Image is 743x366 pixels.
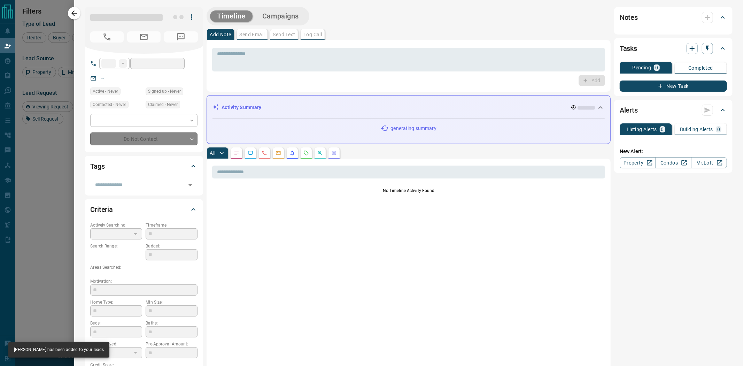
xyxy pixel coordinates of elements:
h2: Tags [90,161,105,172]
div: Activity Summary [212,101,605,114]
p: 0 [717,127,720,132]
p: Completed [688,66,713,70]
span: Claimed - Never [148,101,178,108]
button: Timeline [210,10,253,22]
p: Budget: [146,243,198,249]
p: Search Range: [90,243,142,249]
a: Mr.Loft [691,157,727,168]
div: [PERSON_NAME] has been added to your leads [14,344,104,356]
a: Property [620,157,656,168]
a: -- [101,75,104,81]
p: 0 [661,127,664,132]
div: Tasks [620,40,727,57]
p: Pre-Approved: [90,341,142,347]
p: Actively Searching: [90,222,142,228]
h2: Notes [620,12,638,23]
p: Listing Alerts [627,127,657,132]
span: No Number [164,31,198,43]
span: Active - Never [93,88,118,95]
svg: Listing Alerts [289,150,295,156]
span: No Number [90,31,124,43]
p: New Alert: [620,148,727,155]
h2: Tasks [620,43,637,54]
p: All [210,151,215,155]
p: 0 [655,65,658,70]
button: New Task [620,81,727,92]
p: -- - -- [90,249,142,261]
svg: Agent Actions [331,150,337,156]
div: Criteria [90,201,198,218]
button: Campaigns [255,10,306,22]
p: Pending [632,65,651,70]
p: Add Note [210,32,231,37]
p: generating summary [390,125,436,132]
div: Do Not Contact [90,132,198,145]
svg: Requests [303,150,309,156]
span: Signed up - Never [148,88,181,95]
p: Areas Searched: [90,264,198,270]
h2: Criteria [90,204,113,215]
p: Home Type: [90,299,142,305]
svg: Lead Browsing Activity [248,150,253,156]
p: Motivation: [90,278,198,284]
p: No Timeline Activity Found [212,188,605,194]
p: Activity Summary [222,104,261,111]
p: Beds: [90,320,142,326]
button: Open [185,180,195,190]
div: Tags [90,158,198,175]
div: Alerts [620,102,727,119]
div: Notes [620,9,727,26]
h2: Alerts [620,105,638,116]
span: No Email [127,31,161,43]
p: Pre-Approval Amount: [146,341,198,347]
svg: Notes [234,150,239,156]
span: Contacted - Never [93,101,126,108]
svg: Calls [262,150,267,156]
svg: Opportunities [317,150,323,156]
p: Timeframe: [146,222,198,228]
p: Building Alerts [680,127,713,132]
svg: Emails [276,150,281,156]
p: Min Size: [146,299,198,305]
a: Condos [655,157,691,168]
p: Baths: [146,320,198,326]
